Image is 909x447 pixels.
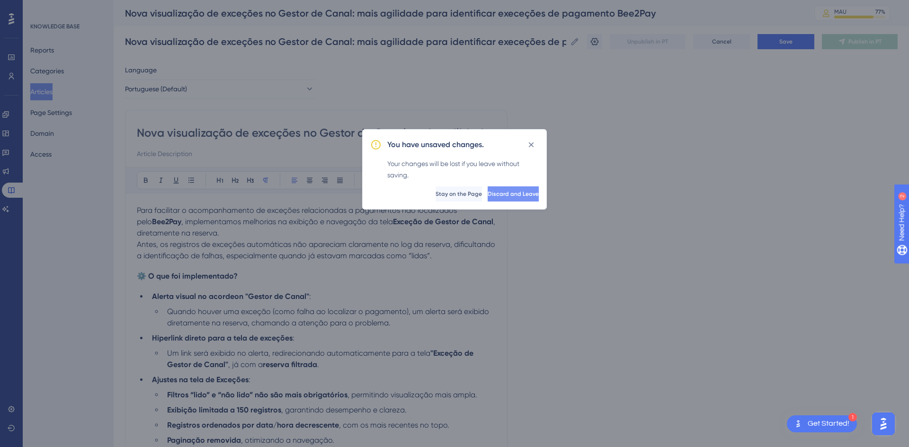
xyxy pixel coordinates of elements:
img: launcher-image-alternative-text [793,418,804,429]
div: Open Get Started! checklist, remaining modules: 1 [787,415,857,432]
div: 1 [848,413,857,421]
span: Need Help? [22,2,59,14]
div: 2 [66,5,69,12]
iframe: UserGuiding AI Assistant Launcher [869,410,898,438]
span: Stay on the Page [436,190,482,198]
span: Discard and Leave [488,190,539,198]
div: Get Started! [808,419,849,429]
h2: You have unsaved changes. [387,139,484,150]
div: Your changes will be lost if you leave without saving. [387,158,539,181]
